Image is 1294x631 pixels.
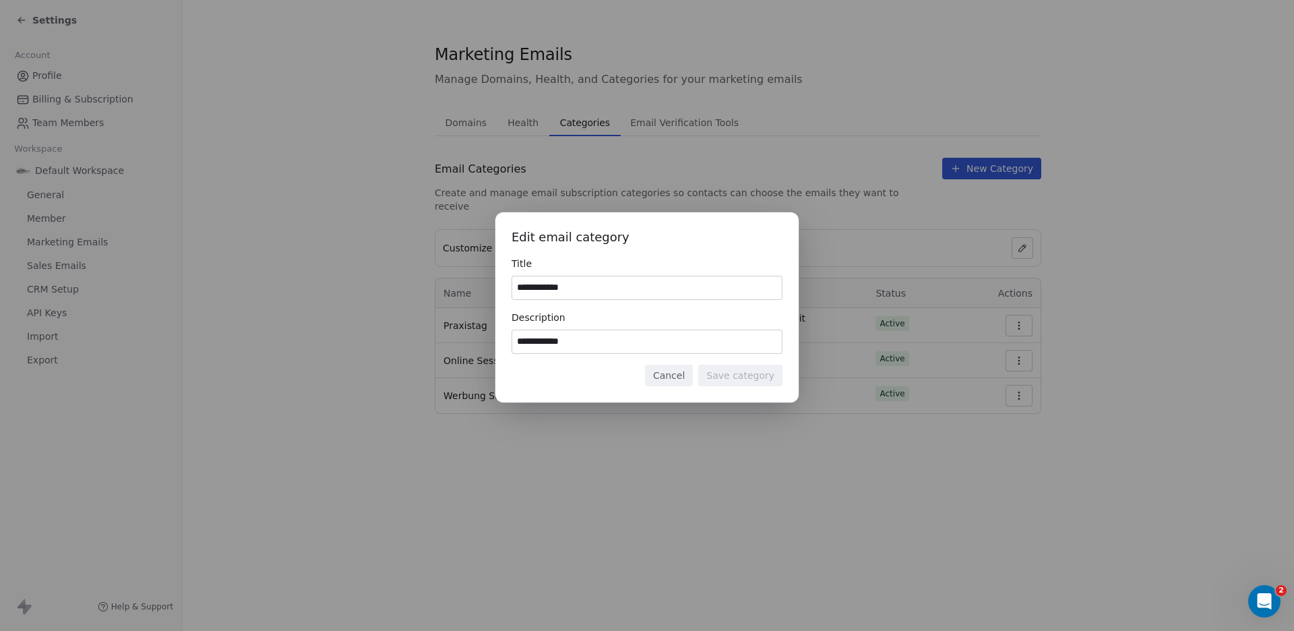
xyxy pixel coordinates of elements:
[512,257,782,270] span: Title
[1248,585,1281,618] iframe: Intercom live chat
[1276,585,1287,596] span: 2
[698,365,782,386] button: Save category
[512,229,782,246] span: Edit email category
[512,311,782,324] span: Description
[645,365,693,386] button: Cancel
